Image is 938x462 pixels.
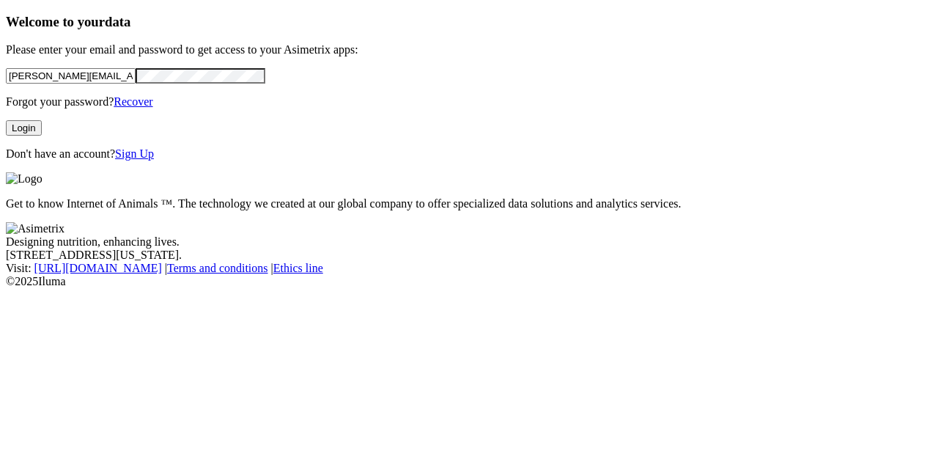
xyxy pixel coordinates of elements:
img: Asimetrix [6,222,64,235]
h3: Welcome to your [6,14,932,30]
div: [STREET_ADDRESS][US_STATE]. [6,249,932,262]
a: Terms and conditions [167,262,268,274]
a: Ethics line [273,262,323,274]
img: Logo [6,172,43,186]
a: Sign Up [115,147,154,160]
div: Visit : | | [6,262,932,275]
a: Recover [114,95,152,108]
span: data [105,14,130,29]
p: Don't have an account? [6,147,932,161]
div: © 2025 Iluma [6,275,932,288]
button: Login [6,120,42,136]
a: [URL][DOMAIN_NAME] [34,262,162,274]
input: Your email [6,68,136,84]
p: Forgot your password? [6,95,932,109]
p: Please enter your email and password to get access to your Asimetrix apps: [6,43,932,56]
div: Designing nutrition, enhancing lives. [6,235,932,249]
p: Get to know Internet of Animals ™. The technology we created at our global company to offer speci... [6,197,932,210]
